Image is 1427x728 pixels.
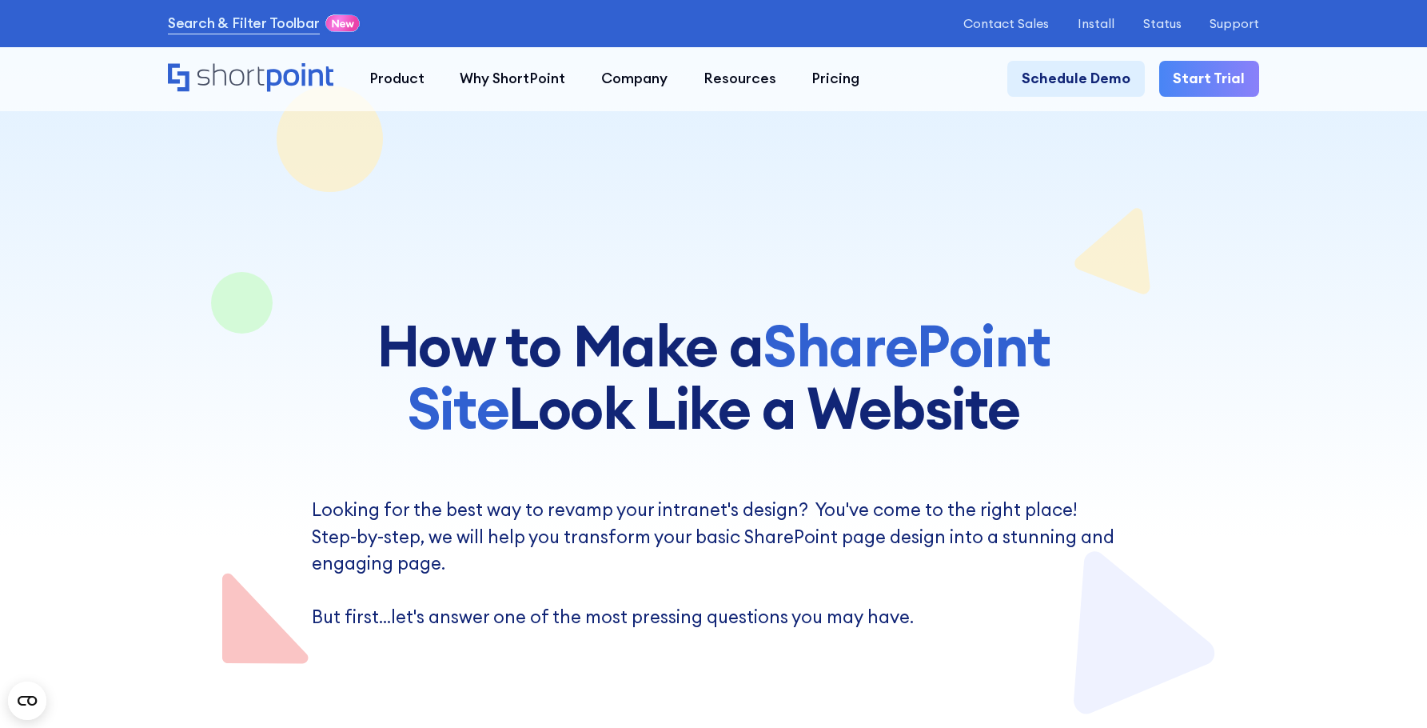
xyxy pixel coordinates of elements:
[601,68,668,90] div: Company
[1078,16,1114,30] a: Install
[1347,651,1427,728] iframe: Chat Widget
[168,13,320,34] a: Search & Filter Toolbar
[460,68,565,90] div: Why ShortPoint
[963,16,1049,30] a: Contact Sales
[1210,16,1259,30] a: Support
[8,682,46,720] button: Open CMP widget
[1159,61,1260,97] a: Start Trial
[1143,16,1182,30] a: Status
[407,310,1050,445] span: SharePoint Site
[442,61,584,97] a: Why ShortPoint
[794,61,878,97] a: Pricing
[369,68,425,90] div: Product
[704,68,776,90] div: Resources
[352,61,443,97] a: Product
[312,497,1114,630] p: Looking for the best way to revamp your intranet's design? You've come to the right place! Step-b...
[584,61,686,97] a: Company
[811,68,859,90] div: Pricing
[685,61,794,97] a: Resources
[168,63,334,94] a: Home
[1007,61,1145,97] a: Schedule Demo
[285,314,1142,440] h1: How to Make a Look Like a Website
